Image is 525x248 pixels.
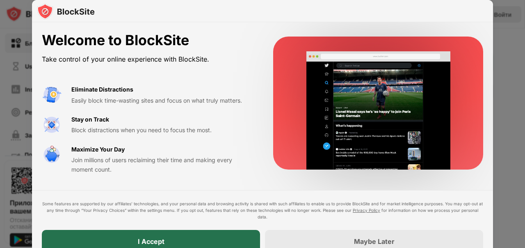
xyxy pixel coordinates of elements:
div: Take control of your online experience with BlockSite. [42,53,253,65]
div: I Accept [138,237,164,246]
div: Stay on Track [71,115,109,124]
div: Easily block time-wasting sites and focus on what truly matters. [71,96,253,105]
div: Some features are supported by our affiliates’ technologies, and your personal data and browsing ... [42,200,483,220]
img: value-safe-time.svg [42,145,62,165]
img: value-focus.svg [42,115,62,135]
div: Welcome to BlockSite [42,32,253,49]
a: Privacy Policy [353,208,380,213]
img: value-avoid-distractions.svg [42,85,62,105]
div: Block distractions when you need to focus the most. [71,126,253,135]
div: Join millions of users reclaiming their time and making every moment count. [71,156,253,174]
div: Maximize Your Day [71,145,125,154]
img: logo-blocksite.svg [37,3,95,20]
div: Maybe Later [354,237,395,246]
div: Eliminate Distractions [71,85,133,94]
